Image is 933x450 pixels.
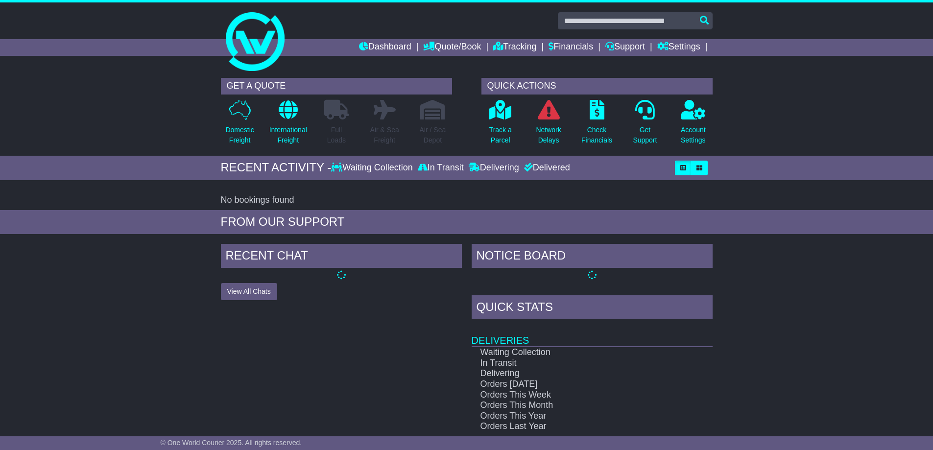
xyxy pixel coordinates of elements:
p: International Freight [269,125,307,145]
a: Support [605,39,645,56]
td: Deliveries [472,322,713,347]
td: Orders [DATE] [472,379,678,390]
div: RECENT ACTIVITY - [221,161,332,175]
p: Air & Sea Freight [370,125,399,145]
a: Dashboard [359,39,411,56]
a: DomesticFreight [225,99,254,151]
td: In Transit [472,358,678,369]
td: Orders Last Year [472,421,678,432]
p: Domestic Freight [225,125,254,145]
td: Delivering [472,368,678,379]
p: Account Settings [681,125,706,145]
p: Check Financials [581,125,612,145]
p: Get Support [633,125,657,145]
p: Track a Parcel [489,125,512,145]
div: RECENT CHAT [221,244,462,270]
p: Full Loads [324,125,349,145]
div: Quick Stats [472,295,713,322]
a: AccountSettings [680,99,706,151]
div: In Transit [415,163,466,173]
span: © One World Courier 2025. All rights reserved. [161,439,302,447]
button: View All Chats [221,283,277,300]
div: FROM OUR SUPPORT [221,215,713,229]
div: QUICK ACTIONS [481,78,713,95]
a: Tracking [493,39,536,56]
div: Waiting Collection [331,163,415,173]
p: Network Delays [536,125,561,145]
div: Delivering [466,163,522,173]
div: No bookings found [221,195,713,206]
td: Orders This Month [472,400,678,411]
a: NetworkDelays [535,99,561,151]
a: Financials [549,39,593,56]
div: Delivered [522,163,570,173]
td: Waiting Collection [472,347,678,358]
a: Track aParcel [489,99,512,151]
td: Orders This Year [472,411,678,422]
div: NOTICE BOARD [472,244,713,270]
a: Settings [657,39,700,56]
a: CheckFinancials [581,99,613,151]
a: Quote/Book [423,39,481,56]
a: InternationalFreight [269,99,308,151]
div: GET A QUOTE [221,78,452,95]
a: GetSupport [632,99,657,151]
td: Orders This Week [472,390,678,401]
p: Air / Sea Depot [420,125,446,145]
